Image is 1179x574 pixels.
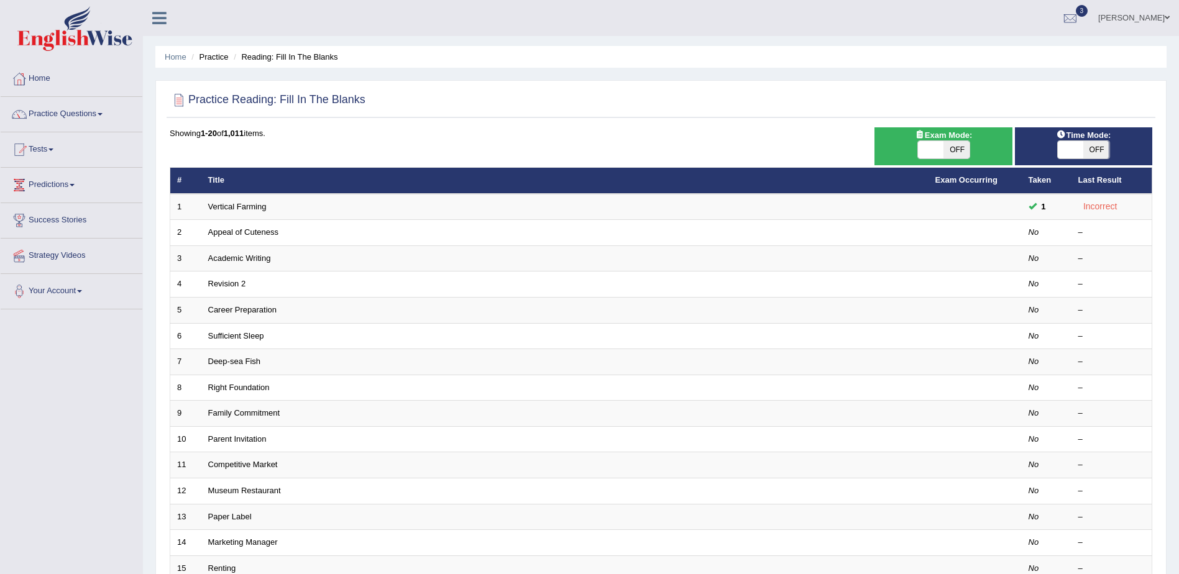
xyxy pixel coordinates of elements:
b: 1,011 [224,129,244,138]
em: No [1029,434,1039,444]
div: – [1078,485,1145,497]
em: No [1029,383,1039,392]
a: Renting [208,563,236,573]
a: Tests [1,132,142,163]
th: # [170,168,201,194]
a: Deep-sea Fish [208,357,261,366]
div: – [1078,382,1145,394]
td: 8 [170,375,201,401]
span: OFF [943,141,970,158]
div: – [1078,356,1145,368]
em: No [1029,331,1039,340]
b: 1-20 [201,129,217,138]
a: Sufficient Sleep [208,331,264,340]
td: 4 [170,271,201,298]
td: 14 [170,530,201,556]
td: 1 [170,194,201,220]
a: Strategy Videos [1,239,142,270]
a: Your Account [1,274,142,305]
div: – [1078,408,1145,419]
em: No [1029,563,1039,573]
div: Showing of items. [170,127,1152,139]
td: 11 [170,452,201,478]
td: 10 [170,426,201,452]
em: No [1029,253,1039,263]
a: Parent Invitation [208,434,267,444]
li: Reading: Fill In The Blanks [231,51,337,63]
div: – [1078,227,1145,239]
td: 12 [170,478,201,504]
a: Paper Label [208,512,252,521]
em: No [1029,408,1039,417]
a: Exam Occurring [935,175,998,184]
span: 3 [1076,5,1088,17]
a: Home [1,61,142,93]
a: Museum Restaurant [208,486,281,495]
span: You can still take this question [1037,200,1051,213]
div: – [1078,278,1145,290]
a: Home [165,52,186,61]
em: No [1029,537,1039,547]
span: Exam Mode: [910,129,977,142]
div: – [1078,304,1145,316]
a: Vertical Farming [208,202,267,211]
div: Show exams occurring in exams [874,127,1012,165]
em: No [1029,486,1039,495]
a: Family Commitment [208,408,280,417]
div: Incorrect [1078,199,1122,214]
h2: Practice Reading: Fill In The Blanks [170,91,365,109]
div: – [1078,253,1145,265]
a: Success Stories [1,203,142,234]
span: OFF [1083,141,1109,158]
a: Revision 2 [208,279,246,288]
div: – [1078,511,1145,523]
a: Appeal of Cuteness [208,227,278,237]
a: Predictions [1,168,142,199]
th: Taken [1022,168,1071,194]
a: Right Foundation [208,383,270,392]
em: No [1029,357,1039,366]
div: – [1078,537,1145,549]
em: No [1029,279,1039,288]
th: Last Result [1071,168,1152,194]
a: Competitive Market [208,460,278,469]
a: Practice Questions [1,97,142,128]
em: No [1029,227,1039,237]
td: 6 [170,323,201,349]
td: 9 [170,401,201,427]
div: – [1078,330,1145,342]
th: Title [201,168,929,194]
td: 3 [170,245,201,271]
td: 13 [170,504,201,530]
td: 2 [170,220,201,246]
td: 5 [170,298,201,324]
a: Career Preparation [208,305,277,314]
a: Academic Writing [208,253,271,263]
div: – [1078,434,1145,445]
a: Marketing Manager [208,537,278,547]
em: No [1029,512,1039,521]
em: No [1029,305,1039,314]
td: 7 [170,349,201,375]
div: – [1078,459,1145,471]
span: Time Mode: [1051,129,1116,142]
li: Practice [188,51,228,63]
em: No [1029,460,1039,469]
